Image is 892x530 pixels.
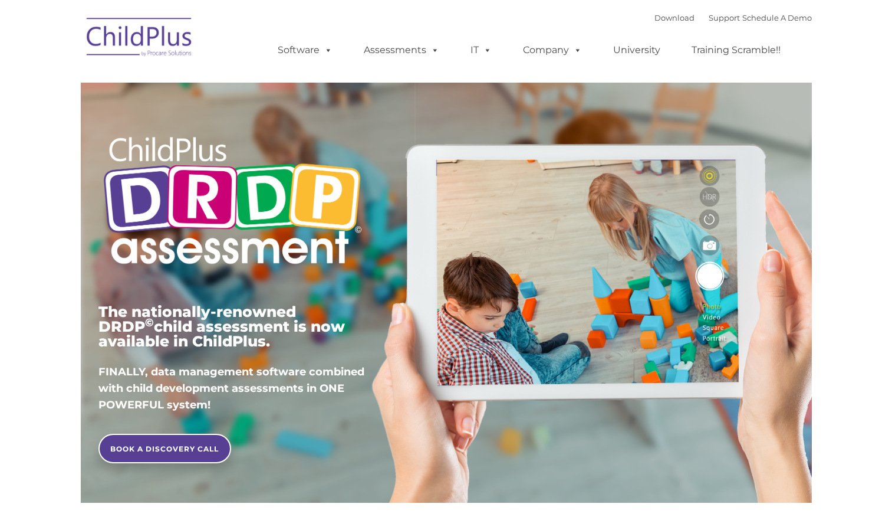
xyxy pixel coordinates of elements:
a: IT [459,38,503,62]
a: Support [709,13,740,22]
a: Training Scramble!! [680,38,792,62]
sup: © [145,316,154,329]
a: University [601,38,672,62]
a: Assessments [352,38,451,62]
a: Download [654,13,694,22]
span: FINALLY, data management software combined with child development assessments in ONE POWERFUL sys... [98,365,364,411]
a: Company [511,38,594,62]
img: Copyright - DRDP Logo Light [98,121,366,284]
font: | [654,13,812,22]
span: The nationally-renowned DRDP child assessment is now available in ChildPlus. [98,303,345,350]
a: BOOK A DISCOVERY CALL [98,434,231,463]
a: Software [266,38,344,62]
a: Schedule A Demo [742,13,812,22]
img: ChildPlus by Procare Solutions [81,9,199,68]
